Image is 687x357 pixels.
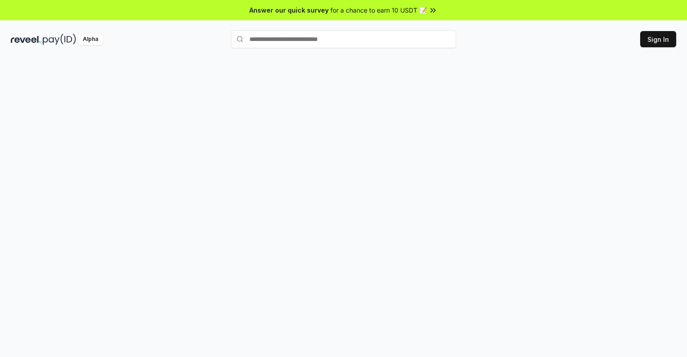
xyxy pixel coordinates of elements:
[43,34,76,45] img: pay_id
[249,5,329,15] span: Answer our quick survey
[640,31,676,47] button: Sign In
[11,34,41,45] img: reveel_dark
[78,34,103,45] div: Alpha
[330,5,427,15] span: for a chance to earn 10 USDT 📝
